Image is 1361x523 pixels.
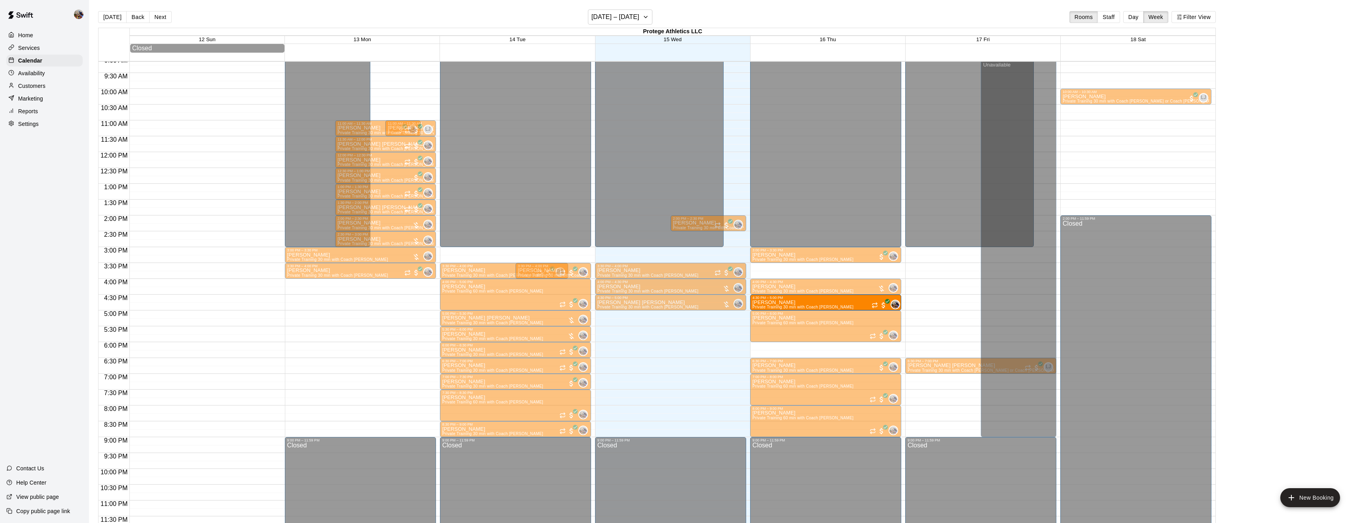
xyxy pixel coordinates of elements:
div: Blaine Johnson [423,156,433,166]
img: Blaine Johnson [889,252,897,260]
div: 6:30 PM – 7:00 PM: Owen Epps [440,358,591,374]
button: 18 Sat [1130,36,1146,42]
img: Blaine Johnson [579,316,587,323]
span: All customers have paid [1188,95,1196,103]
div: 6:30 PM – 7:00 PM [753,359,899,363]
p: Calendar [18,57,42,65]
img: Blaine Johnson [889,363,897,371]
div: 3:30 PM – 4:00 PM: Harrison Glover [285,263,436,279]
div: Blaine Johnson [423,220,433,229]
span: Blaine Johnson [426,236,433,245]
span: LJ [425,126,430,133]
div: 3:30 PM – 4:00 PM [287,264,434,268]
span: Private Training 60 min with Coach [PERSON_NAME] [442,400,544,404]
span: All customers have paid [412,269,420,277]
span: Recurring event [870,396,876,403]
div: Blaine Johnson [423,141,433,150]
span: Recurring event [559,301,566,308]
span: Blaine Johnson [426,172,433,182]
div: 4:00 PM – 4:30 PM: Joe Venghaus [595,279,746,295]
div: 6:30 PM – 7:00 PM: Robert Furlow [750,358,901,374]
span: Blaine Johnson [426,220,433,229]
span: Private Training 30 min with Coach [PERSON_NAME] [337,242,439,246]
span: Recurring event [404,143,411,149]
h6: [DATE] – [DATE] [591,11,639,23]
span: 7:30 PM [102,390,130,396]
button: 14 Tue [510,36,526,42]
img: Blaine Johnson [734,268,742,276]
span: Private Training 30 min with Coach [PERSON_NAME] [597,273,699,278]
div: 5:00 PM – 5:30 PM [442,312,589,316]
span: Private Training 30 min with Coach [PERSON_NAME] [337,131,439,135]
span: Private Training 30 min with Coach [PERSON_NAME] [337,146,439,151]
div: 3:30 PM – 4:00 PM: Reid Niemczak [516,263,591,279]
img: Blaine Johnson [579,411,587,418]
span: Private Training 30 min with Coach [PERSON_NAME] [442,368,544,373]
span: Blaine Johnson [582,331,588,340]
div: 2:30 PM – 3:00 PM [337,232,434,236]
span: Blaine Johnson [426,141,433,150]
span: Private Training 30 min with Coach [PERSON_NAME] [753,257,854,262]
span: 11:30 AM [99,136,130,143]
span: Private Training 30 min with Coach [PERSON_NAME] [337,162,439,167]
a: Reports [6,105,83,117]
p: Help Center [16,479,46,487]
div: 4:00 PM – 4:30 PM [597,280,744,284]
img: Blaine Johnson [889,426,897,434]
span: Recurring event [715,270,721,276]
button: Staff [1098,11,1120,23]
span: Private Training 30 min with Coach [PERSON_NAME] [442,273,544,278]
div: 12:00 PM – 12:30 PM [337,153,434,157]
span: 1:30 PM [102,200,130,206]
div: 12:30 PM – 1:00 PM: Jackson Woods [335,168,436,184]
div: 10:00 AM – 10:30 AM: Quinn WIlliams [1060,89,1211,105]
a: Services [6,42,83,54]
div: Blaine Johnson [889,362,898,372]
div: Blaine Johnson [423,204,433,213]
span: All customers have paid [567,348,575,356]
div: 1:30 PM – 2:00 PM [337,201,434,205]
img: Blaine Johnson [579,300,587,308]
div: 5:30 PM – 6:00 PM: Baron Chen [440,326,591,342]
div: 3:30 PM – 4:00 PM [442,264,566,268]
div: 5:30 PM – 6:00 PM [442,327,589,331]
span: Blaine Johnson [892,362,898,372]
div: 4:00 PM – 4:30 PM: Luis Daran [750,279,901,295]
div: 6:30 PM – 7:00 PM [442,359,589,363]
div: 4:30 PM – 5:00 PM: Les Craft [750,295,901,310]
span: 7:00 PM [102,374,130,380]
div: 9:00 AM – 9:00 PM: Unavailable [981,57,1056,437]
button: 16 Thu [820,36,836,42]
span: LJ [1201,94,1206,102]
span: Private Training 30 min with Coach [PERSON_NAME] [287,273,389,278]
div: 7:30 PM – 8:30 PM [442,391,589,395]
div: Blaine Johnson [578,346,588,356]
span: 12:30 PM [99,168,129,175]
p: Settings [18,120,39,128]
span: Private Training 30 min with Coach [PERSON_NAME] [673,226,774,230]
span: 12:00 PM [99,152,129,159]
div: Blaine Johnson [891,300,900,309]
button: 12 Sun [199,36,215,42]
div: Blaine Johnson [578,362,588,372]
button: Filter View [1171,11,1216,23]
a: Customers [6,80,83,92]
span: All customers have paid [412,205,420,213]
div: 3:30 PM – 4:00 PM: Cason Lim [595,263,746,279]
div: 2:00 PM – 2:30 PM [337,217,434,221]
span: All customers have paid [878,396,885,403]
span: All customers have paid [722,269,730,277]
span: 10:30 AM [99,105,130,111]
span: Blaine Johnson [426,188,433,198]
div: Blaine Johnson [423,188,433,198]
span: 1:00 PM [102,184,130,190]
div: Blaine Johnson [889,251,898,261]
span: 4:00 PM [102,279,130,285]
div: 1:30 PM – 2:00 PM: Jackson Salinas [335,200,436,215]
span: All customers have paid [567,300,575,308]
span: All customers have paid [878,364,885,372]
span: Blaine Johnson [582,378,588,388]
